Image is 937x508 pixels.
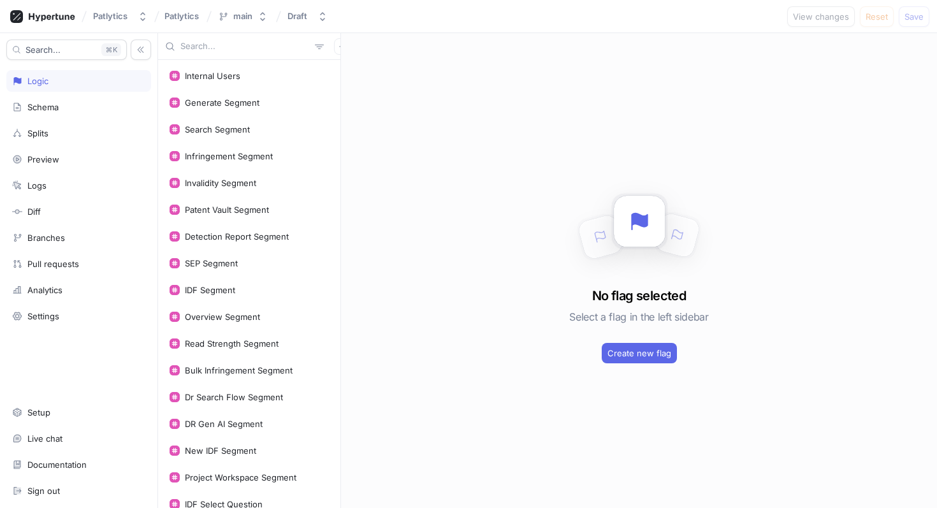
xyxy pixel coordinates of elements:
div: Preview [27,154,59,164]
div: Splits [27,128,48,138]
button: main [213,6,273,27]
div: IDF Segment [185,285,235,295]
a: Documentation [6,454,151,475]
div: SEP Segment [185,258,238,268]
button: Patlytics [88,6,153,27]
div: Live chat [27,433,62,444]
div: Project Workspace Segment [185,472,296,483]
div: Read Strength Segment [185,338,279,349]
div: Patlytics [93,11,127,22]
div: Generate Segment [185,98,259,108]
div: Logs [27,180,47,191]
div: Search Segment [185,124,250,134]
div: Pull requests [27,259,79,269]
div: Internal Users [185,71,240,81]
div: Schema [27,102,59,112]
div: Analytics [27,285,62,295]
div: Patent Vault Segment [185,205,269,215]
div: Infringement Segment [185,151,273,161]
button: Draft [282,6,333,27]
div: Setup [27,407,50,417]
div: Branches [27,233,65,243]
span: View changes [793,13,849,20]
span: Reset [866,13,888,20]
span: Search... [25,46,61,54]
div: Diff [27,207,41,217]
span: Create new flag [607,349,671,357]
div: main [233,11,252,22]
h3: No flag selected [592,286,686,305]
div: DR Gen AI Segment [185,419,263,429]
div: K [101,43,121,56]
button: Reset [860,6,894,27]
button: Create new flag [602,343,677,363]
div: Bulk Infringement Segment [185,365,293,375]
div: Documentation [27,460,87,470]
div: Sign out [27,486,60,496]
input: Search... [180,40,310,53]
div: Dr Search Flow Segment [185,392,283,402]
div: Settings [27,311,59,321]
div: Logic [27,76,48,86]
div: Invalidity Segment [185,178,256,188]
span: Patlytics [164,11,199,20]
h5: Select a flag in the left sidebar [569,305,708,328]
button: Save [899,6,929,27]
div: New IDF Segment [185,446,256,456]
span: Save [904,13,924,20]
button: Search...K [6,40,127,60]
div: Detection Report Segment [185,231,289,242]
button: View changes [787,6,855,27]
div: Draft [287,11,307,22]
div: Overview Segment [185,312,260,322]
